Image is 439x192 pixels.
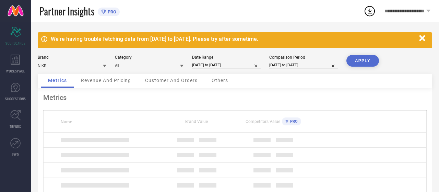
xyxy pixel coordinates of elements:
[269,55,338,60] div: Comparison Period
[185,119,208,124] span: Brand Value
[212,78,228,83] span: Others
[5,96,26,101] span: SUGGESTIONS
[106,9,116,14] span: PRO
[269,61,338,69] input: Select comparison period
[38,55,106,60] div: Brand
[192,55,261,60] div: Date Range
[61,120,72,124] span: Name
[10,124,21,129] span: TRENDS
[43,93,427,102] div: Metrics
[39,4,94,18] span: Partner Insights
[115,55,183,60] div: Category
[288,119,298,124] span: PRO
[364,5,376,17] div: Open download list
[12,152,19,157] span: FWD
[192,61,261,69] input: Select date range
[246,119,280,124] span: Competitors Value
[6,68,25,74] span: WORKSPACE
[51,36,416,42] div: We're having trouble fetching data from [DATE] to [DATE]. Please try after sometime.
[5,41,26,46] span: SCORECARDS
[145,78,198,83] span: Customer And Orders
[81,78,131,83] span: Revenue And Pricing
[48,78,67,83] span: Metrics
[346,55,379,67] button: APPLY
